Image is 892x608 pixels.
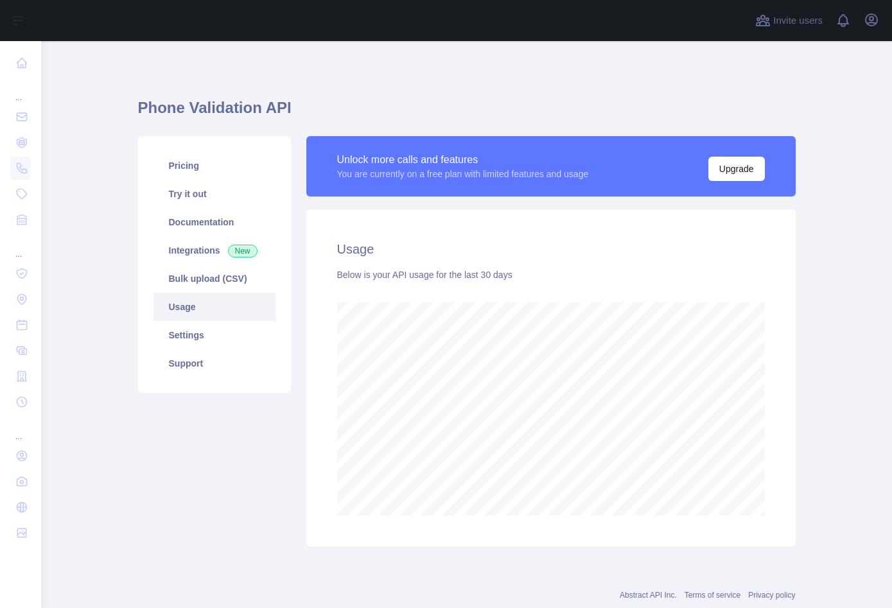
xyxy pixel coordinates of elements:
[153,293,275,321] a: Usage
[337,240,765,258] h2: Usage
[153,349,275,378] a: Support
[685,591,740,600] a: Terms of service
[138,98,796,128] h1: Phone Validation API
[773,13,823,28] span: Invite users
[153,236,275,265] a: Integrations New
[337,152,589,168] div: Unlock more calls and features
[10,234,31,259] div: ...
[153,152,275,180] a: Pricing
[337,168,589,180] div: You are currently on a free plan with limited features and usage
[228,245,258,257] span: New
[708,157,765,181] button: Upgrade
[153,180,275,208] a: Try it out
[748,591,795,600] a: Privacy policy
[753,10,825,31] button: Invite users
[620,591,677,600] a: Abstract API Inc.
[153,265,275,293] a: Bulk upload (CSV)
[10,416,31,442] div: ...
[337,268,765,281] div: Below is your API usage for the last 30 days
[10,77,31,103] div: ...
[153,321,275,349] a: Settings
[153,208,275,236] a: Documentation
